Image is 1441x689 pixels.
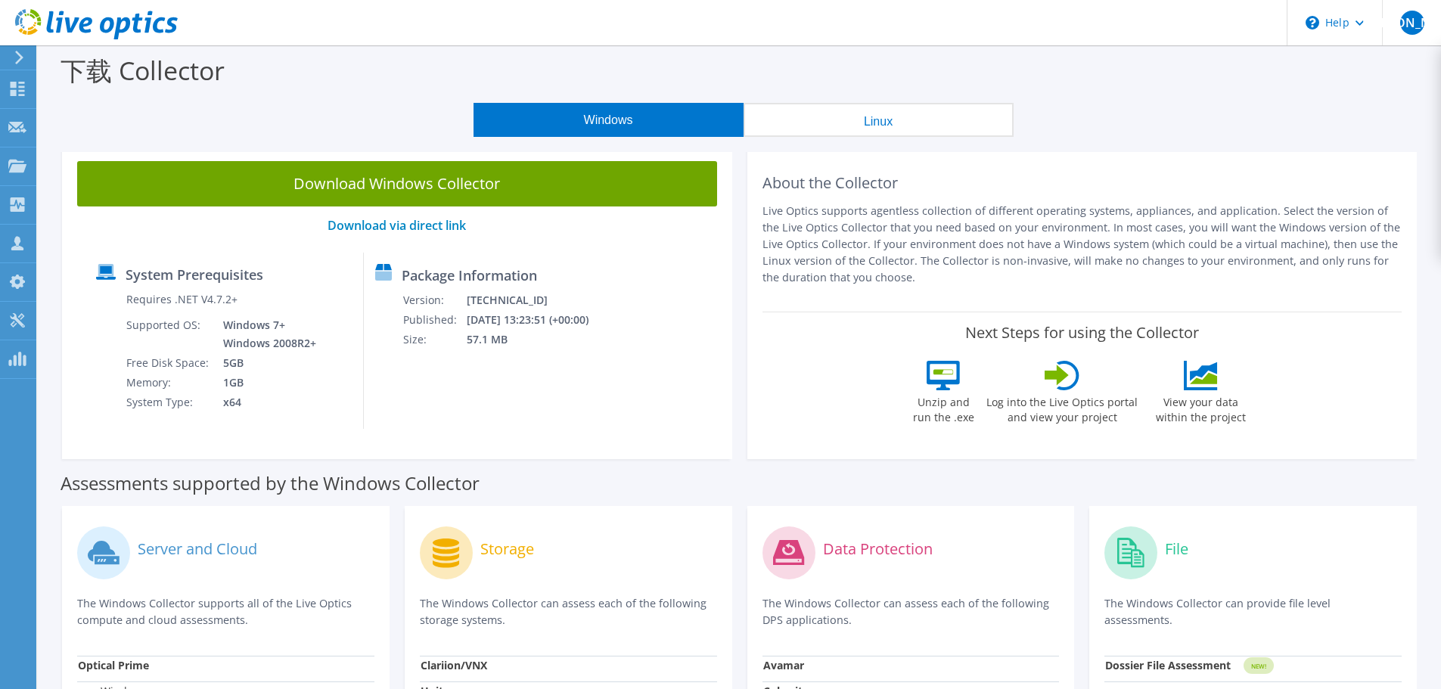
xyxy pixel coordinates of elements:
td: [TECHNICAL_ID] [466,290,608,310]
label: Storage [480,542,534,557]
strong: Optical Prime [78,658,149,672]
td: Free Disk Space: [126,353,212,373]
td: 57.1 MB [466,330,608,349]
td: Memory: [126,373,212,393]
td: Version: [402,290,466,310]
tspan: NEW! [1251,662,1266,670]
strong: Clariion/VNX [421,658,487,672]
label: File [1165,542,1188,557]
strong: Avamar [763,658,804,672]
td: 1GB [212,373,319,393]
h2: About the Collector [762,174,1402,192]
a: Download Windows Collector [77,161,717,206]
td: Size: [402,330,466,349]
label: Next Steps for using the Collector [965,324,1199,342]
span: [PERSON_NAME] [1400,11,1424,35]
label: Server and Cloud [138,542,257,557]
td: Supported OS: [126,315,212,353]
td: System Type: [126,393,212,412]
label: Requires .NET V4.7.2+ [126,292,238,307]
label: System Prerequisites [126,267,263,282]
label: Unzip and run the .exe [908,390,978,425]
label: Assessments supported by the Windows Collector [61,476,480,491]
label: Data Protection [823,542,933,557]
td: [DATE] 13:23:51 (+00:00) [466,310,608,330]
svg: \n [1306,16,1319,29]
p: Live Optics supports agentless collection of different operating systems, appliances, and applica... [762,203,1402,286]
button: Windows [474,103,744,137]
td: 5GB [212,353,319,373]
strong: Dossier File Assessment [1105,658,1231,672]
td: Published: [402,310,466,330]
p: The Windows Collector can assess each of the following DPS applications. [762,595,1060,628]
label: Package Information [402,268,537,283]
p: The Windows Collector can provide file level assessments. [1104,595,1402,628]
a: Download via direct link [328,217,466,234]
label: 下载 Collector [61,53,225,88]
td: Windows 7+ Windows 2008R2+ [212,315,319,353]
button: Linux [744,103,1014,137]
label: Log into the Live Optics portal and view your project [986,390,1138,425]
label: View your data within the project [1146,390,1255,425]
td: x64 [212,393,319,412]
p: The Windows Collector can assess each of the following storage systems. [420,595,717,628]
p: The Windows Collector supports all of the Live Optics compute and cloud assessments. [77,595,374,628]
